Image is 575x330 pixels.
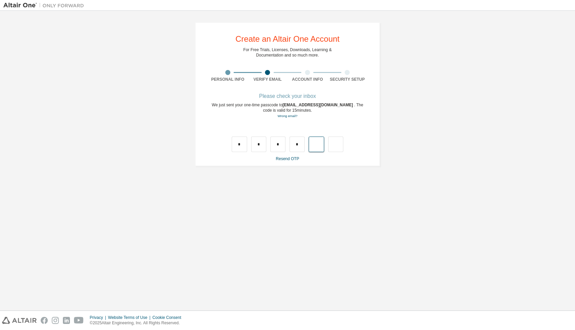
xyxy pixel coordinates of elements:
[3,2,87,9] img: Altair One
[328,77,368,82] div: Security Setup
[243,47,332,58] div: For Free Trials, Licenses, Downloads, Learning & Documentation and so much more.
[208,77,248,82] div: Personal Info
[90,320,185,326] p: © 2025 Altair Engineering, Inc. All Rights Reserved.
[52,317,59,324] img: instagram.svg
[152,315,185,320] div: Cookie Consent
[277,114,297,118] a: Go back to the registration form
[208,102,367,119] div: We just sent your one-time passcode to . The code is valid for 15 minutes.
[235,35,340,43] div: Create an Altair One Account
[41,317,48,324] img: facebook.svg
[90,315,108,320] div: Privacy
[287,77,328,82] div: Account Info
[74,317,84,324] img: youtube.svg
[276,156,299,161] a: Resend OTP
[282,103,354,107] span: [EMAIL_ADDRESS][DOMAIN_NAME]
[208,94,367,98] div: Please check your inbox
[248,77,288,82] div: Verify Email
[63,317,70,324] img: linkedin.svg
[2,317,37,324] img: altair_logo.svg
[108,315,152,320] div: Website Terms of Use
